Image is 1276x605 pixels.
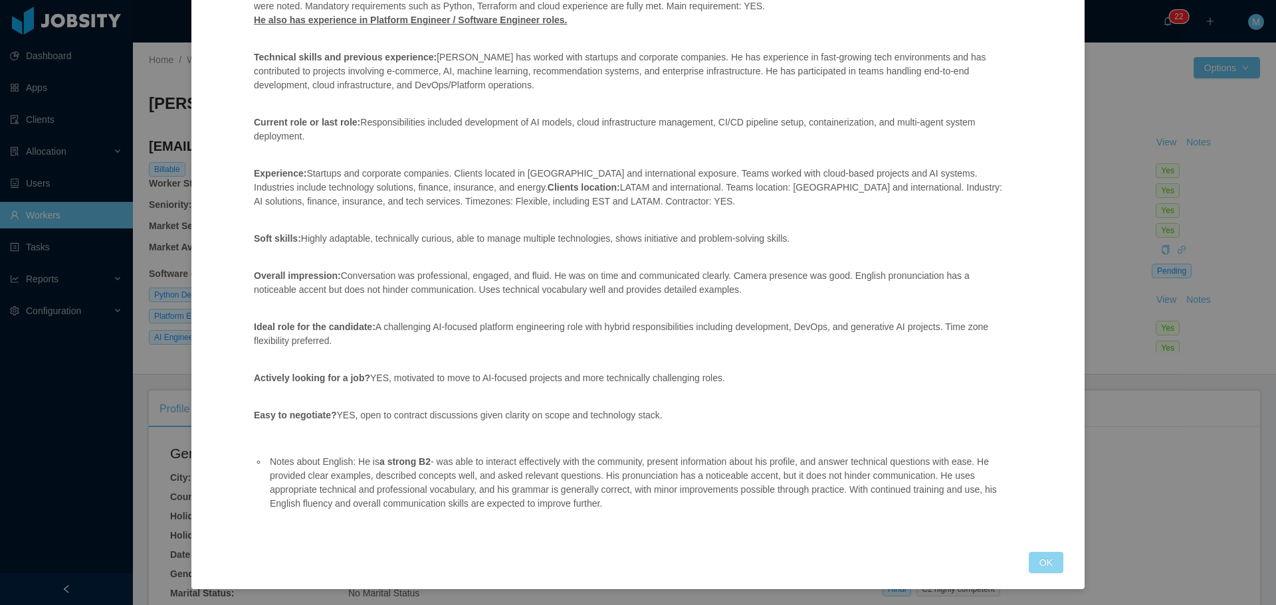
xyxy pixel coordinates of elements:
p: YES, motivated to move to AI-focused projects and more technically challenging roles. [254,371,1013,385]
strong: Actively looking for a job? [254,373,370,383]
p: Conversation was professional, engaged, and fluid. He was on time and communicated clearly. Camer... [254,269,1013,297]
strong: Experience: [254,168,306,179]
p: Startups and corporate companies. Clients located in [GEOGRAPHIC_DATA] and international exposure... [254,167,1013,209]
strong: Current role or last role: [254,117,360,128]
ins: He also has experience in Platform Engineer / Software Engineer roles. [254,15,568,25]
strong: Clients location: [548,182,620,193]
p: Responsibilities included development of AI models, cloud infrastructure management, CI/CD pipeli... [254,116,1013,143]
strong: Easy to negotiate? [254,410,336,420]
strong: Overall impression: [254,270,341,281]
button: OK [1029,552,1063,573]
p: YES, open to contract discussions given clarity on scope and technology stack. [254,408,1013,422]
strong: Technical skills and previous experience: [254,52,437,62]
p: [PERSON_NAME] has worked with startups and corporate companies. He has experience in fast-growing... [254,50,1013,92]
strong: a strong B2 [379,456,431,467]
p: Highly adaptable, technically curious, able to manage multiple technologies, shows initiative and... [254,232,1013,246]
strong: Soft skills: [254,233,301,244]
p: A challenging AI-focused platform engineering role with hybrid responsibilities including develop... [254,320,1013,348]
strong: Ideal role for the candidate: [254,321,375,332]
li: Notes about English: He is - was able to interact effectively with the community, present informa... [267,455,1013,511]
